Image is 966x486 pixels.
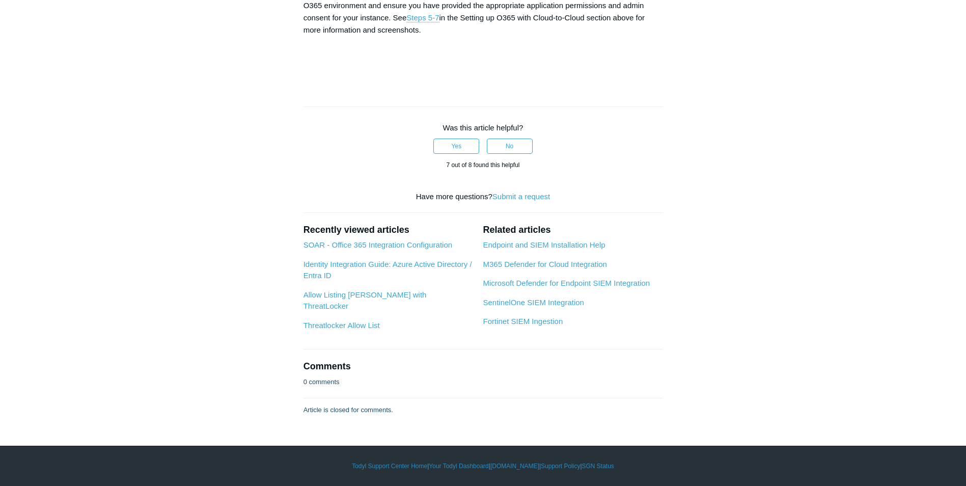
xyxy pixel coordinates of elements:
a: Microsoft Defender for Endpoint SIEM Integration [483,279,650,287]
p: 0 comments [303,377,340,387]
p: Article is closed for comments. [303,405,393,415]
a: Fortinet SIEM Ingestion [483,317,563,326]
a: M365 Defender for Cloud Integration [483,260,606,268]
div: Have more questions? [303,191,663,203]
a: Identity Integration Guide: Azure Active Directory / Entra ID [303,260,472,280]
a: Steps 5-7 [406,13,439,22]
a: Todyl Support Center Home [352,462,427,471]
a: Submit a request [492,192,550,201]
h2: Recently viewed articles [303,223,473,237]
button: This article was not helpful [487,139,533,154]
a: Allow Listing [PERSON_NAME] with ThreatLocker [303,290,427,311]
div: | | | | [188,462,779,471]
h2: Related articles [483,223,663,237]
a: SentinelOne SIEM Integration [483,298,584,307]
a: Threatlocker Allow List [303,321,380,330]
span: Was this article helpful? [443,123,523,132]
button: This article was helpful [433,139,479,154]
a: SGN Status [582,462,614,471]
a: SOAR - Office 365 Integration Configuration [303,240,452,249]
a: Endpoint and SIEM Installation Help [483,240,605,249]
span: 7 out of 8 found this helpful [446,161,519,169]
a: Your Todyl Dashboard [429,462,488,471]
h2: Comments [303,360,663,373]
a: Support Policy [541,462,580,471]
a: [DOMAIN_NAME] [490,462,539,471]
